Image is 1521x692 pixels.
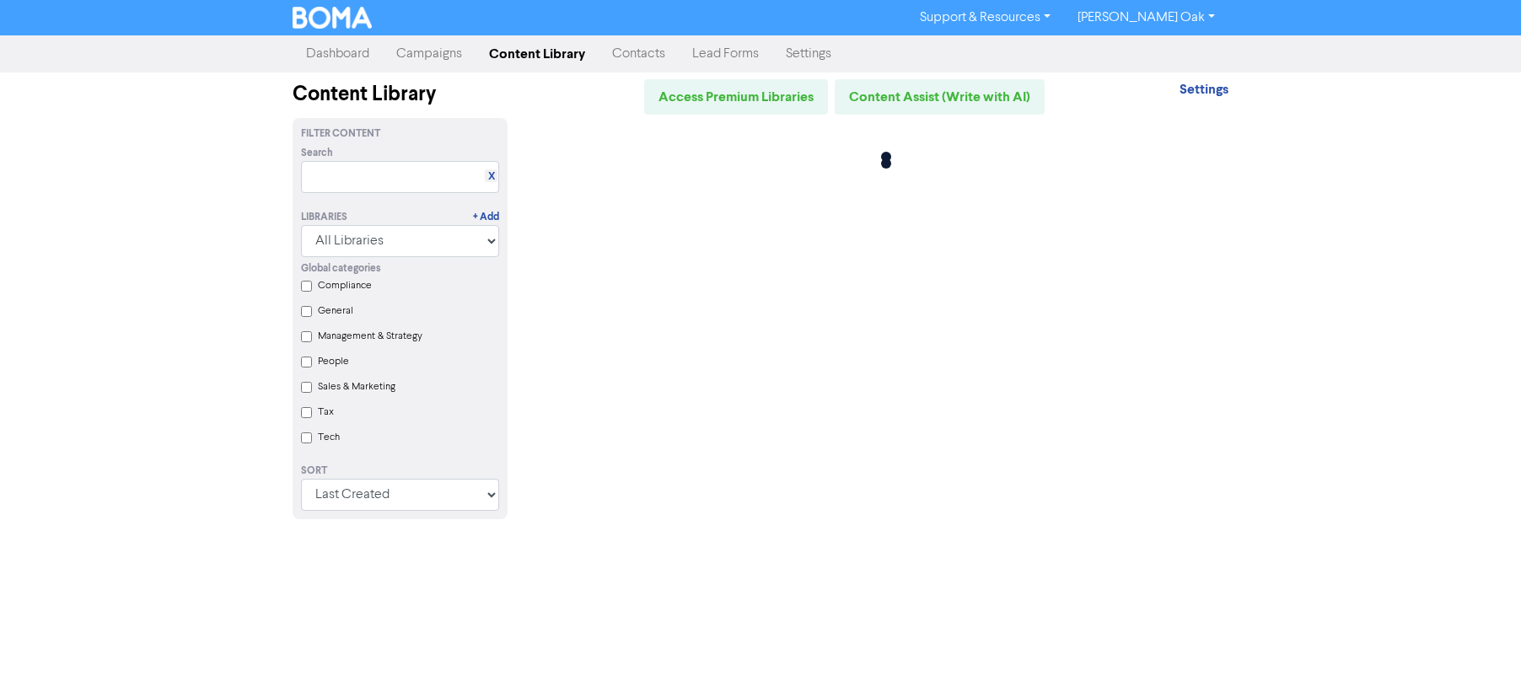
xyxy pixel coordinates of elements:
strong: Settings [1180,81,1228,98]
a: X [488,170,495,183]
iframe: Chat Widget [1437,611,1521,692]
label: People [318,354,349,369]
span: Search [301,146,333,161]
img: BOMA Logo [293,7,372,29]
label: Tax [318,405,334,420]
div: Libraries [301,210,347,225]
a: + Add [473,210,499,225]
label: Tech [318,430,340,445]
label: Management & Strategy [318,329,422,344]
div: Content Library [293,79,508,110]
a: Dashboard [293,37,383,71]
a: Settings [1180,83,1228,97]
a: Content Assist (Write with AI) [835,79,1045,115]
div: Filter Content [301,126,499,142]
label: General [318,303,353,319]
a: [PERSON_NAME] Oak [1064,4,1228,31]
a: Contacts [599,37,679,71]
a: Access Premium Libraries [644,79,828,115]
a: Support & Resources [906,4,1064,31]
label: Sales & Marketing [318,379,395,394]
label: Compliance [318,278,372,293]
a: Settings [772,37,845,71]
a: Lead Forms [679,37,772,71]
div: Global categories [301,261,499,276]
div: Sort [301,464,499,479]
a: Campaigns [383,37,476,71]
a: Content Library [476,37,599,71]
